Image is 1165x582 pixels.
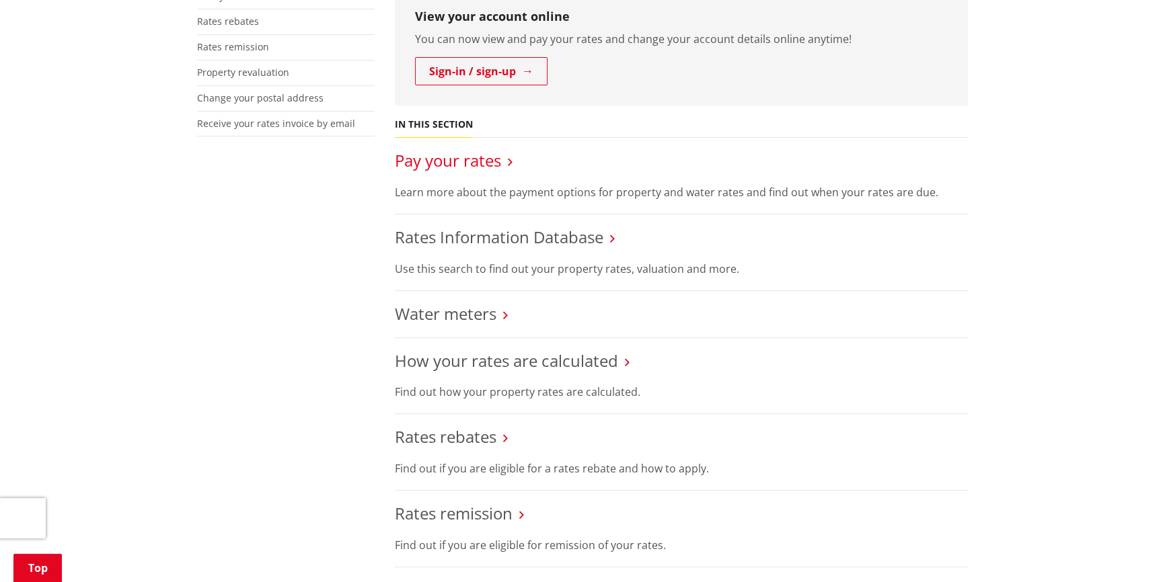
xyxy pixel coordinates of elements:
a: Water meters [395,302,496,325]
p: Find out if you are eligible for a rates rebate and how to apply. [395,460,968,476]
a: Rates remission [395,502,513,524]
a: Pay your rates [395,149,501,171]
p: Find out if you are eligible for remission of your rates. [395,537,968,553]
iframe: Messenger Launcher [1103,526,1152,574]
h3: View your account online [415,9,948,24]
h5: In this section [395,119,473,130]
a: Receive your rates invoice by email [197,117,355,130]
a: Rates rebates [395,425,496,448]
p: Use this search to find out your property rates, valuation and more. [395,261,968,277]
p: You can now view and pay your rates and change your account details online anytime! [415,31,948,47]
a: How your rates are calculated [395,349,618,372]
a: Top [13,554,62,582]
a: Change your postal address [197,91,324,104]
a: Property revaluation [197,66,289,79]
a: Rates rebates [197,15,259,28]
a: Sign-in / sign-up [415,57,548,85]
p: Find out how your property rates are calculated. [395,384,968,400]
p: Learn more about the payment options for property and water rates and find out when your rates ar... [395,184,968,200]
a: Rates Information Database [395,226,603,248]
a: Rates remission [197,40,269,53]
